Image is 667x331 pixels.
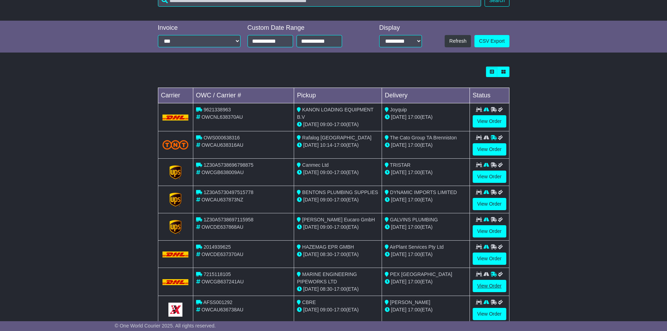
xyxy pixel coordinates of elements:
span: 17:00 [334,224,346,230]
a: View Order [473,143,506,156]
span: OWCNL638370AU [201,114,243,120]
a: View Order [473,198,506,210]
span: MARINE ENGINEERING PIPEWORKS LTD [297,271,357,284]
span: 17:00 [334,122,346,127]
span: TRISTAR [390,162,411,168]
span: 17:00 [408,279,420,284]
span: 09:00 [320,307,332,312]
span: [DATE] [303,251,319,257]
span: 17:00 [408,224,420,230]
span: 9621338963 [203,107,231,112]
div: - (ETA) [297,306,379,313]
span: DYNAMIC IMPORTS LIMITED [390,189,457,195]
span: [DATE] [391,170,407,175]
td: Carrier [158,88,193,103]
span: 17:00 [408,251,420,257]
td: Status [470,88,509,103]
span: AirPlant Services Pty Ltd [390,244,444,250]
span: 09:00 [320,224,332,230]
span: OWCAU637873NZ [201,197,243,202]
img: GetCarrierServiceLogo [169,193,181,207]
span: 2014939625 [203,244,231,250]
span: 17:00 [334,307,346,312]
a: View Order [473,253,506,265]
span: PEX [GEOGRAPHIC_DATA] [390,271,452,277]
span: 1Z30A5730497515778 [203,189,253,195]
span: BENTONS PLUMBING SUPPLIES [302,189,378,195]
span: 17:00 [334,197,346,202]
a: View Order [473,225,506,237]
span: OWCGB637241AU [201,279,244,284]
a: CSV Export [474,35,509,47]
div: - (ETA) [297,142,379,149]
div: - (ETA) [297,196,379,204]
span: 17:00 [334,170,346,175]
span: [DATE] [391,114,407,120]
div: (ETA) [385,169,467,176]
span: OWCGB638009AU [201,170,244,175]
div: (ETA) [385,113,467,121]
span: [DATE] [303,142,319,148]
span: Joyquip [390,107,407,112]
img: GetCarrierServiceLogo [169,220,181,234]
div: Custom Date Range [248,24,360,32]
span: [DATE] [391,197,407,202]
td: Pickup [294,88,382,103]
span: [PERSON_NAME] Eucaro GmbH [302,217,375,222]
div: (ETA) [385,142,467,149]
span: HAZEMAG EPR GMBH [302,244,354,250]
span: 17:00 [408,114,420,120]
span: 09:00 [320,122,332,127]
div: Invoice [158,24,241,32]
span: OWCAU638316AU [201,142,243,148]
a: View Order [473,308,506,320]
div: - (ETA) [297,169,379,176]
span: 17:00 [334,251,346,257]
img: DHL.png [162,251,189,257]
a: View Order [473,115,506,127]
div: (ETA) [385,251,467,258]
span: [DATE] [303,122,319,127]
div: (ETA) [385,196,467,204]
div: - (ETA) [297,285,379,293]
span: [DATE] [391,251,407,257]
span: [DATE] [303,197,319,202]
span: [DATE] [391,307,407,312]
span: OWS000638316 [203,135,240,140]
div: (ETA) [385,223,467,231]
span: 08:30 [320,251,332,257]
span: AFSS001292 [203,299,232,305]
span: [DATE] [391,279,407,284]
span: 7215118105 [203,271,231,277]
span: [DATE] [303,286,319,292]
div: - (ETA) [297,251,379,258]
span: 17:00 [408,197,420,202]
span: OWCDE637868AU [201,224,243,230]
img: DHL.png [162,115,189,120]
span: 1Z30A5738696798875 [203,162,253,168]
span: CBRE [302,299,316,305]
div: - (ETA) [297,223,379,231]
span: Rafalog [GEOGRAPHIC_DATA] [302,135,371,140]
span: [DATE] [391,142,407,148]
span: 17:00 [334,286,346,292]
img: DHL.png [162,279,189,285]
span: 17:00 [408,170,420,175]
span: 17:00 [334,142,346,148]
td: OWC / Carrier # [193,88,294,103]
button: Refresh [445,35,471,47]
span: 17:00 [408,142,420,148]
span: 10:14 [320,142,332,148]
span: GALVINS PLUMBING [390,217,438,222]
span: 09:00 [320,197,332,202]
span: KANON LOADING EQUIPMENT B.V [297,107,373,120]
div: (ETA) [385,306,467,313]
img: GetCarrierServiceLogo [169,165,181,179]
span: [DATE] [391,224,407,230]
span: 08:30 [320,286,332,292]
div: - (ETA) [297,121,379,128]
span: 1Z30A5738697115958 [203,217,253,222]
span: 09:00 [320,170,332,175]
div: (ETA) [385,278,467,285]
span: [DATE] [303,170,319,175]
